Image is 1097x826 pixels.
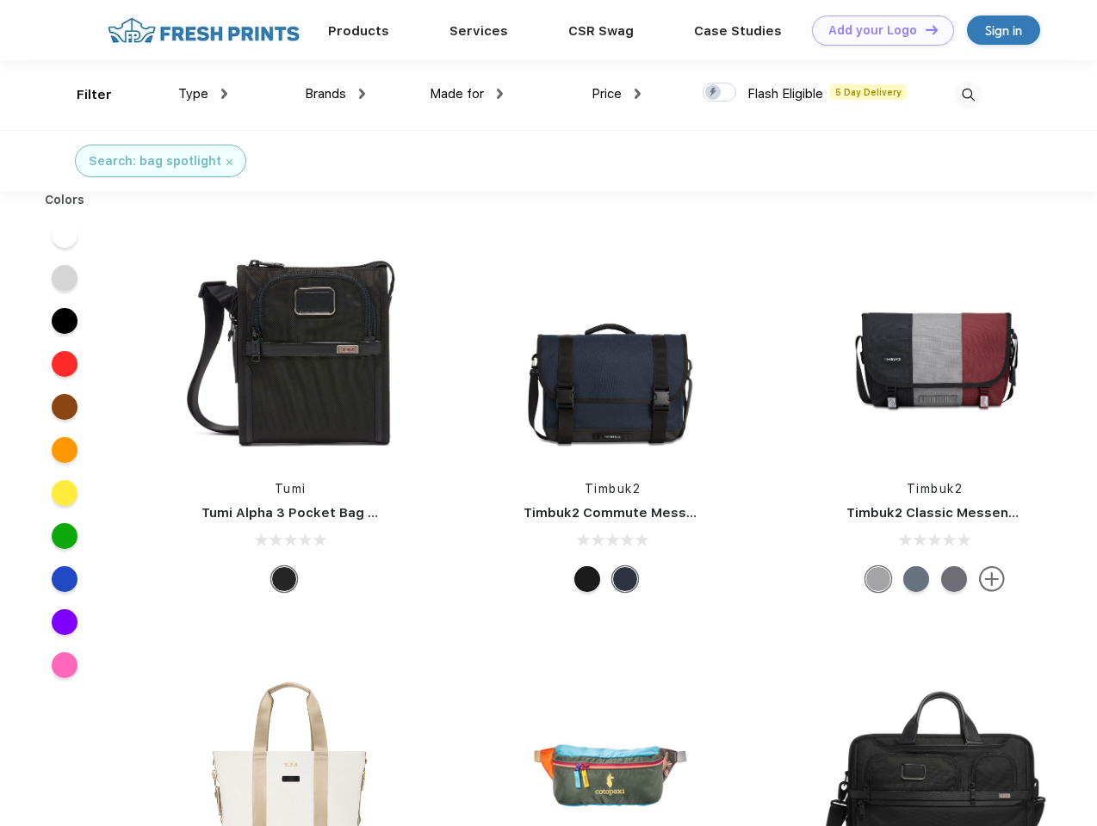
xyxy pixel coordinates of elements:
img: func=resize&h=266 [821,234,1050,463]
span: 5 Day Delivery [830,84,907,100]
span: Made for [430,86,484,102]
img: DT [926,25,938,34]
span: Type [178,86,208,102]
a: Timbuk2 [585,482,641,496]
img: dropdown.png [497,89,503,99]
a: Timbuk2 Commute Messenger Bag [524,505,754,521]
div: Sign in [985,21,1022,40]
a: Tumi [275,482,307,496]
img: dropdown.png [635,89,641,99]
span: Brands [305,86,346,102]
span: Flash Eligible [747,86,823,102]
a: Timbuk2 Classic Messenger Bag [846,505,1060,521]
img: more.svg [979,566,1005,592]
div: Eco Black [574,566,600,592]
div: Eco Lightbeam [903,566,929,592]
div: Eco Nautical [612,566,638,592]
div: Add your Logo [828,23,917,38]
div: Colors [32,191,98,209]
div: Search: bag spotlight [89,152,221,170]
img: dropdown.png [221,89,227,99]
img: fo%20logo%202.webp [102,15,305,46]
img: dropdown.png [359,89,365,99]
a: Sign in [967,15,1040,45]
a: Products [328,23,389,39]
div: Eco Army Pop [941,566,967,592]
img: filter_cancel.svg [226,159,232,165]
div: Filter [77,85,112,105]
img: desktop_search.svg [954,81,982,109]
img: func=resize&h=266 [176,234,405,463]
span: Price [592,86,622,102]
div: Black [271,566,297,592]
a: Tumi Alpha 3 Pocket Bag Small [201,505,403,521]
div: Eco Rind Pop [865,566,891,592]
a: Timbuk2 [907,482,964,496]
img: func=resize&h=266 [498,234,727,463]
